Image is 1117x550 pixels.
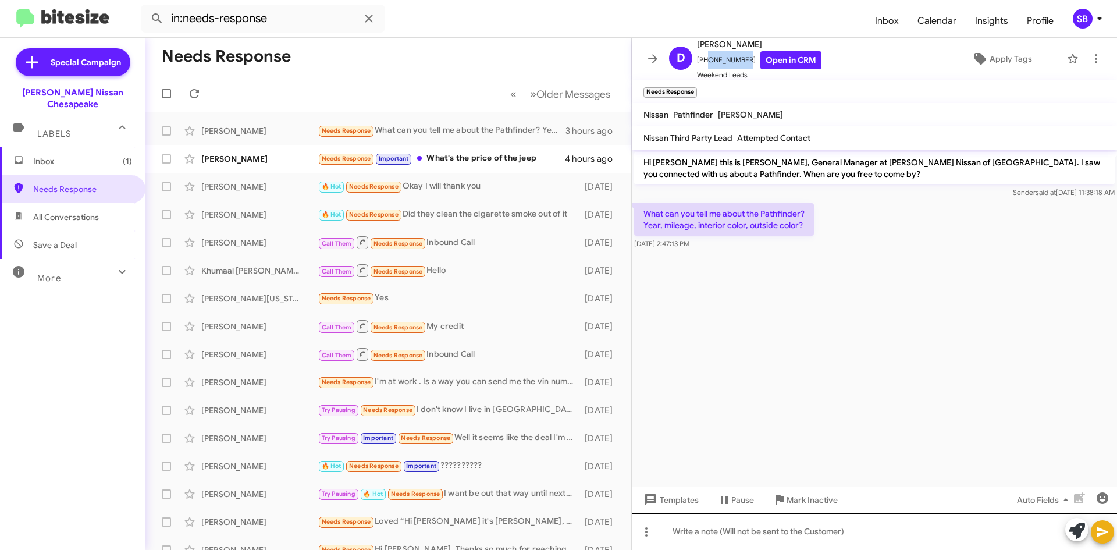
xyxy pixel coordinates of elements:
[201,125,318,137] div: [PERSON_NAME]
[322,324,352,331] span: Call Them
[536,88,610,101] span: Older Messages
[373,324,423,331] span: Needs Response
[318,375,579,389] div: I'm at work . Is a way you can send me the vin number and mileage and final vehicle purchase pric...
[504,82,617,106] nav: Page navigation example
[1008,489,1082,510] button: Auto Fields
[322,240,352,247] span: Call Them
[966,4,1018,38] a: Insights
[322,434,355,442] span: Try Pausing
[641,489,699,510] span: Templates
[201,460,318,472] div: [PERSON_NAME]
[579,181,622,193] div: [DATE]
[677,49,685,68] span: D
[33,183,132,195] span: Needs Response
[523,82,617,106] button: Next
[697,69,821,81] span: Weekend Leads
[697,51,821,69] span: [PHONE_NUMBER]
[632,489,708,510] button: Templates
[201,377,318,388] div: [PERSON_NAME]
[908,4,966,38] a: Calendar
[391,490,440,498] span: Needs Response
[401,434,450,442] span: Needs Response
[673,109,713,120] span: Pathfinder
[318,347,579,361] div: Inbound Call
[201,349,318,360] div: [PERSON_NAME]
[123,155,132,167] span: (1)
[731,489,754,510] span: Pause
[1018,4,1063,38] a: Profile
[322,183,341,190] span: 🔥 Hot
[318,292,579,305] div: Yes
[634,152,1115,184] p: Hi [PERSON_NAME] this is [PERSON_NAME], General Manager at [PERSON_NAME] Nissan of [GEOGRAPHIC_DA...
[643,87,697,98] small: Needs Response
[322,155,371,162] span: Needs Response
[322,462,341,470] span: 🔥 Hot
[33,155,132,167] span: Inbox
[318,487,579,501] div: I want be out that way until next month
[201,209,318,221] div: [PERSON_NAME]
[866,4,908,38] a: Inbox
[33,239,77,251] span: Save a Deal
[318,515,579,528] div: Loved “Hi [PERSON_NAME] it's [PERSON_NAME], General Manager at [PERSON_NAME] Nissan of [GEOGRAPHI...
[201,432,318,444] div: [PERSON_NAME]
[363,490,383,498] span: 🔥 Hot
[1063,9,1104,29] button: SB
[579,321,622,332] div: [DATE]
[322,406,355,414] span: Try Pausing
[760,51,821,69] a: Open in CRM
[33,211,99,223] span: All Conversations
[643,133,732,143] span: Nissan Third Party Lead
[162,47,291,66] h1: Needs Response
[565,153,622,165] div: 4 hours ago
[787,489,838,510] span: Mark Inactive
[942,48,1061,69] button: Apply Tags
[322,268,352,275] span: Call Them
[201,321,318,332] div: [PERSON_NAME]
[579,237,622,249] div: [DATE]
[322,490,355,498] span: Try Pausing
[503,82,524,106] button: Previous
[318,431,579,445] div: Well it seems like the deal I'm trying to achieve is nearly impossible. Also I've recently change...
[201,404,318,416] div: [PERSON_NAME]
[373,352,423,359] span: Needs Response
[1036,188,1056,197] span: said at
[318,152,565,165] div: What's the price of the jeep
[990,48,1032,69] span: Apply Tags
[579,377,622,388] div: [DATE]
[718,109,783,120] span: [PERSON_NAME]
[201,516,318,528] div: [PERSON_NAME]
[349,462,399,470] span: Needs Response
[201,265,318,276] div: Khumaal [PERSON_NAME]
[373,268,423,275] span: Needs Response
[318,124,565,137] div: What can you tell me about the Pathfinder? Year, mileage, interior color, outside color?
[363,434,393,442] span: Important
[349,211,399,218] span: Needs Response
[16,48,130,76] a: Special Campaign
[141,5,385,33] input: Search
[318,235,579,250] div: Inbound Call
[579,516,622,528] div: [DATE]
[322,211,341,218] span: 🔥 Hot
[763,489,847,510] button: Mark Inactive
[579,432,622,444] div: [DATE]
[643,109,668,120] span: Nissan
[322,378,371,386] span: Needs Response
[697,37,821,51] span: [PERSON_NAME]
[579,460,622,472] div: [DATE]
[318,319,579,333] div: My credit
[318,208,579,221] div: Did they clean the cigarette smoke out of it
[322,127,371,134] span: Needs Response
[318,180,579,193] div: Okay I will thank you
[1013,188,1115,197] span: Sender [DATE] 11:38:18 AM
[579,488,622,500] div: [DATE]
[634,239,689,248] span: [DATE] 2:47:13 PM
[322,294,371,302] span: Needs Response
[201,488,318,500] div: [PERSON_NAME]
[201,153,318,165] div: [PERSON_NAME]
[708,489,763,510] button: Pause
[565,125,622,137] div: 3 hours ago
[579,265,622,276] div: [DATE]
